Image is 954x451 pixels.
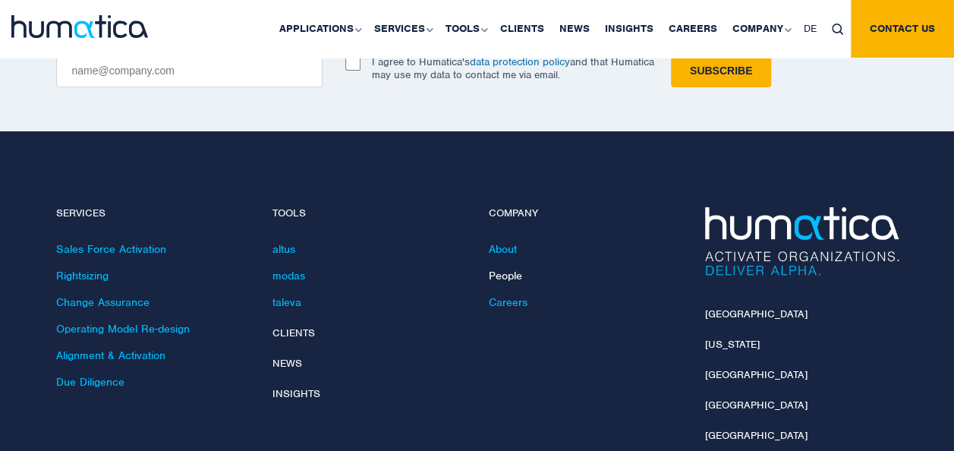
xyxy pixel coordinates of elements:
a: Rightsizing [56,269,109,282]
img: search_icon [832,24,843,35]
a: Sales Force Activation [56,242,166,256]
h4: Services [56,207,250,220]
a: taleva [272,295,301,309]
h4: Company [489,207,682,220]
p: I agree to Humatica's and that Humatica may use my data to contact me via email. [372,55,654,81]
input: name@company.com [56,55,323,87]
img: logo [11,15,148,38]
a: Change Assurance [56,295,150,309]
a: Alignment & Activation [56,348,165,362]
a: [US_STATE] [705,338,760,351]
a: [GEOGRAPHIC_DATA] [705,429,808,442]
img: Humatica [705,207,899,276]
a: About [489,242,517,256]
a: Careers [489,295,527,309]
h4: Tools [272,207,466,220]
input: Subscribe [671,55,771,87]
a: modas [272,269,305,282]
a: [GEOGRAPHIC_DATA] [705,399,808,412]
a: Due Diligence [56,375,124,389]
a: News [272,357,302,370]
a: altus [272,242,295,256]
a: People [489,269,522,282]
a: Operating Model Re-design [56,322,190,336]
input: I agree to Humatica'sdata protection policyand that Humatica may use my data to contact me via em... [345,55,361,71]
a: [GEOGRAPHIC_DATA] [705,368,808,381]
a: [GEOGRAPHIC_DATA] [705,307,808,320]
a: Insights [272,387,320,400]
a: data protection policy [470,55,570,68]
span: DE [804,22,817,35]
a: Clients [272,326,315,339]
